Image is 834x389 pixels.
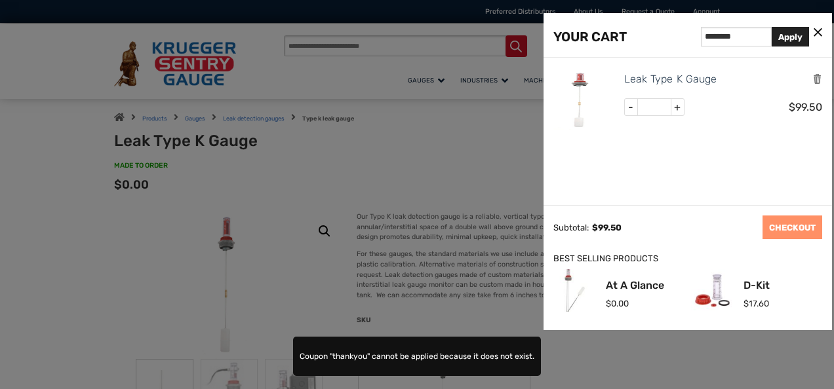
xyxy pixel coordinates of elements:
[812,73,822,85] a: Remove this item
[553,269,596,312] img: At A Glance
[592,223,622,232] span: 99.50
[553,71,612,130] img: Leak Detection Gauge
[772,27,809,46] button: Apply
[606,299,611,308] span: $
[300,350,534,362] li: Coupon "thankyou" cannot be applied because it does not exist.
[624,71,717,88] a: Leak Type K Gauge
[553,252,822,266] div: BEST SELLING PRODUCTS
[671,99,684,116] span: +
[789,101,822,113] span: 99.50
[606,280,664,291] a: At A Glance
[789,101,795,113] span: $
[744,299,749,308] span: $
[691,269,734,312] img: D-Kit
[592,223,598,232] span: $
[744,280,770,291] a: D-Kit
[553,26,627,47] div: YOUR CART
[625,99,638,116] span: -
[553,223,589,232] div: Subtotal:
[606,299,629,308] span: 0.00
[744,299,769,308] span: 17.60
[763,215,822,239] a: CHECKOUT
